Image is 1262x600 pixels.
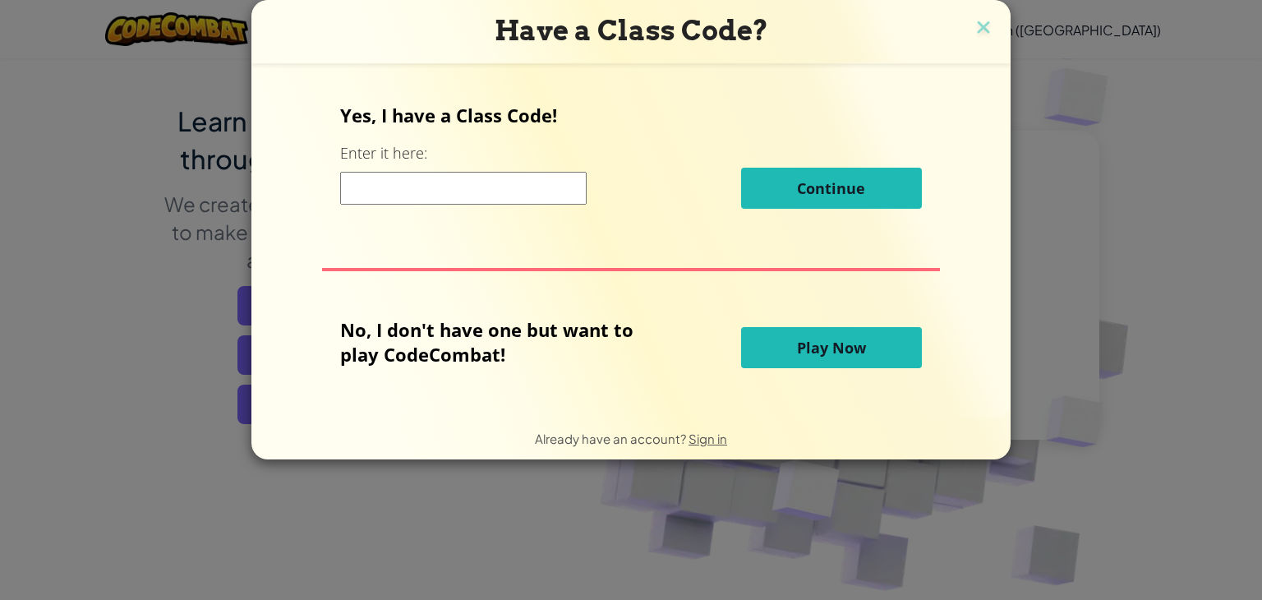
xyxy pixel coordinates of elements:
[340,143,427,164] label: Enter it here:
[689,431,727,446] a: Sign in
[797,178,865,198] span: Continue
[741,168,922,209] button: Continue
[741,327,922,368] button: Play Now
[973,16,994,41] img: close icon
[797,338,866,358] span: Play Now
[340,103,921,127] p: Yes, I have a Class Code!
[535,431,689,446] span: Already have an account?
[495,14,768,47] span: Have a Class Code?
[340,317,658,367] p: No, I don't have one but want to play CodeCombat!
